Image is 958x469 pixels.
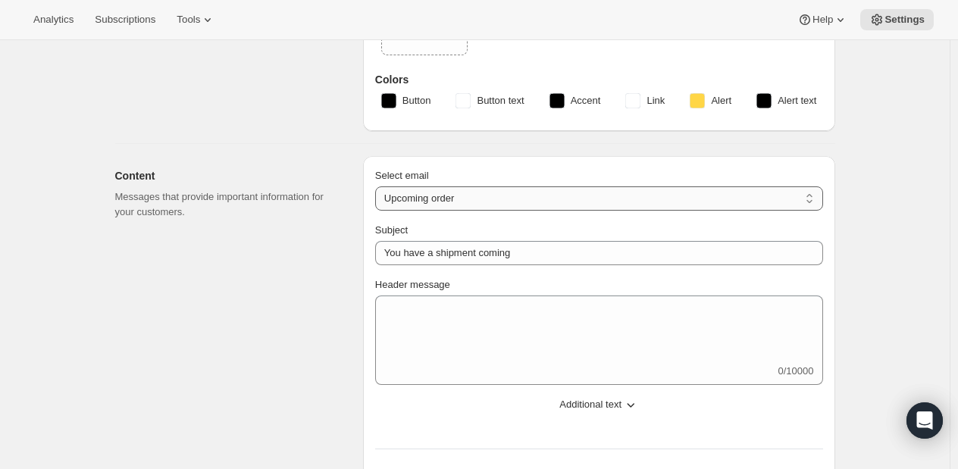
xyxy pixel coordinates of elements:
button: Link [616,89,674,113]
span: Help [812,14,833,26]
span: Accent [571,93,601,108]
p: Messages that provide important information for your customers. [115,189,339,220]
button: Help [788,9,857,30]
div: Open Intercom Messenger [906,402,943,439]
button: Alert text [747,89,825,113]
span: Select email [375,170,429,181]
button: Additional text [366,392,832,417]
button: Button [372,89,440,113]
button: Analytics [24,9,83,30]
span: Alert text [778,93,816,108]
span: Button [402,93,431,108]
button: Alert [681,89,740,113]
span: Alert [711,93,731,108]
span: Analytics [33,14,74,26]
h2: Content [115,168,339,183]
span: Settings [884,14,925,26]
span: Subscriptions [95,14,155,26]
button: Subscriptions [86,9,164,30]
span: Additional text [559,397,621,412]
span: Tools [177,14,200,26]
span: Subject [375,224,408,236]
span: Link [646,93,665,108]
button: Button text [446,89,533,113]
h3: Colors [375,72,823,87]
button: Accent [540,89,610,113]
span: Header message [375,279,450,290]
button: Settings [860,9,934,30]
span: Button text [477,93,524,108]
button: Tools [167,9,224,30]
